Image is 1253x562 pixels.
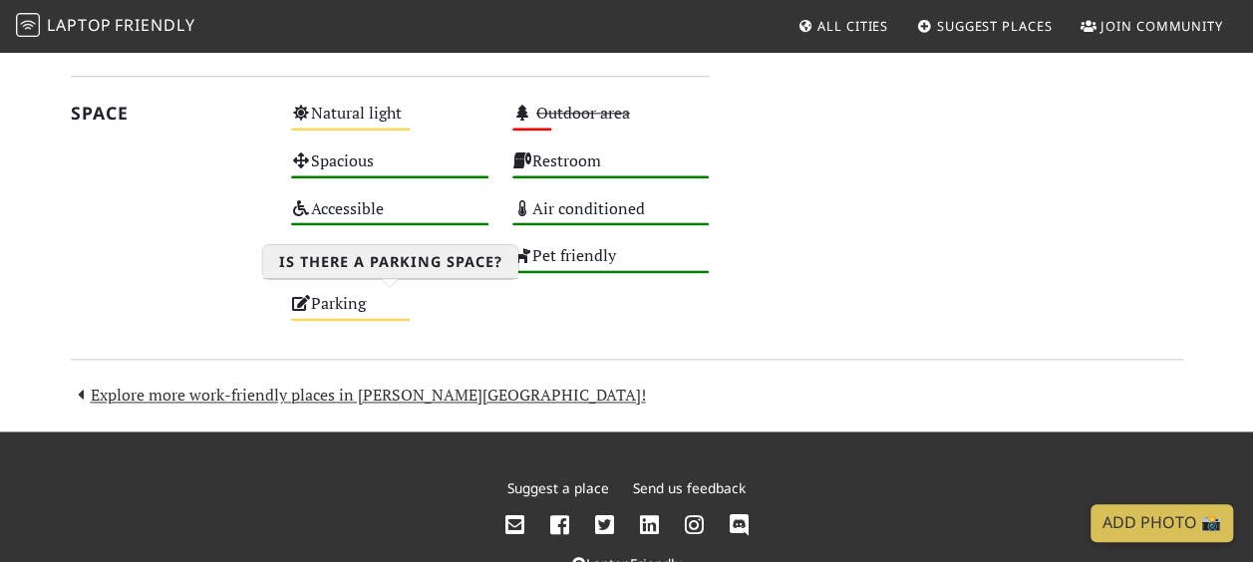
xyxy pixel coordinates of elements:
img: LaptopFriendly [16,13,40,37]
a: Suggest Places [909,8,1061,44]
h3: Is there a parking space? [263,244,518,278]
div: Pet friendly [500,241,722,289]
a: Send us feedback [633,478,746,497]
a: Suggest a place [507,478,609,497]
span: Laptop [47,14,112,36]
div: Natural light [279,99,500,146]
div: Restroom [500,146,722,194]
h2: Space [71,103,268,124]
a: Join Community [1073,8,1231,44]
s: Outdoor area [536,102,630,124]
a: All Cities [789,8,896,44]
a: Explore more work-friendly places in [PERSON_NAME][GEOGRAPHIC_DATA]! [71,384,646,406]
div: Accessible [279,194,500,242]
div: Air conditioned [500,194,722,242]
span: Friendly [115,14,194,36]
a: Add Photo 📸 [1091,504,1233,542]
div: Parking [279,289,500,337]
div: Smoke free [279,241,500,289]
span: Suggest Places [937,17,1053,35]
a: LaptopFriendly LaptopFriendly [16,9,195,44]
div: Spacious [279,146,500,194]
span: All Cities [817,17,888,35]
span: Join Community [1100,17,1223,35]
